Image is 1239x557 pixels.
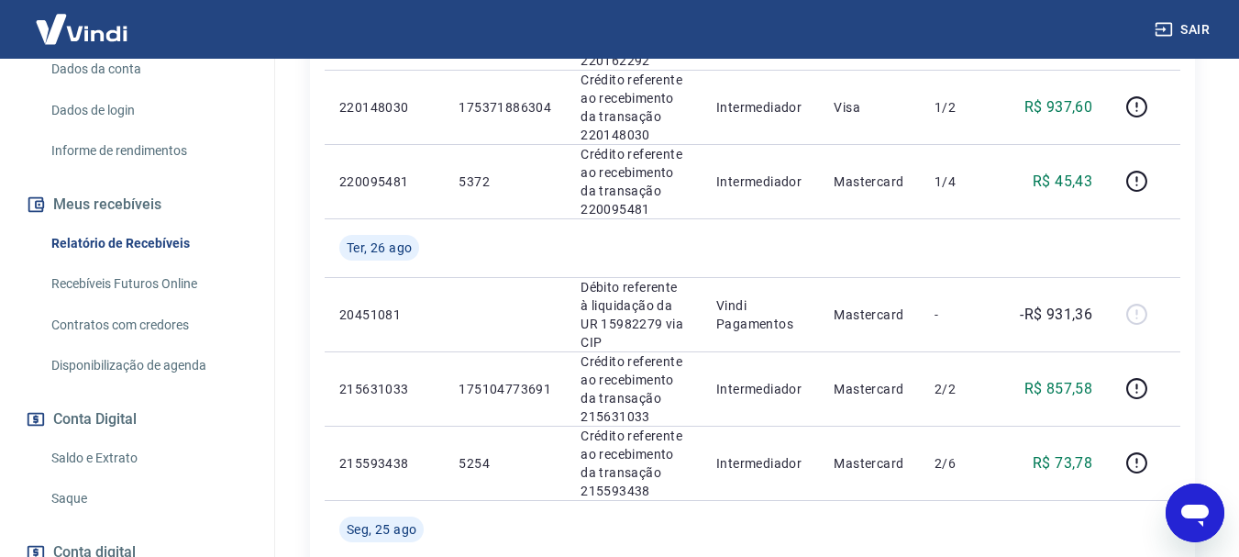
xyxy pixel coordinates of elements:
[1033,171,1092,193] p: R$ 45,43
[44,306,252,344] a: Contratos com credores
[581,278,687,351] p: Débito referente à liquidação da UR 15982279 via CIP
[935,98,989,117] p: 1/2
[22,1,141,57] img: Vindi
[834,98,905,117] p: Visa
[339,98,429,117] p: 220148030
[716,173,804,191] p: Intermediador
[581,352,687,426] p: Crédito referente ao recebimento da transação 215631033
[716,98,804,117] p: Intermediador
[22,399,252,440] button: Conta Digital
[1151,13,1217,47] button: Sair
[44,440,252,477] a: Saldo e Extrato
[44,50,252,88] a: Dados da conta
[935,306,989,324] p: -
[459,454,551,473] p: 5254
[44,225,252,262] a: Relatório de Recebíveis
[1024,96,1093,118] p: R$ 937,60
[44,265,252,303] a: Recebíveis Futuros Online
[581,427,687,500] p: Crédito referente ao recebimento da transação 215593438
[44,132,252,170] a: Informe de rendimentos
[716,296,804,333] p: Vindi Pagamentos
[347,520,416,539] span: Seg, 25 ago
[44,92,252,129] a: Dados de login
[834,454,905,473] p: Mastercard
[22,184,252,225] button: Meus recebíveis
[339,380,429,398] p: 215631033
[459,98,551,117] p: 175371886304
[935,173,989,191] p: 1/4
[459,380,551,398] p: 175104773691
[1024,378,1093,400] p: R$ 857,58
[459,173,551,191] p: 5372
[581,71,687,144] p: Crédito referente ao recebimento da transação 220148030
[935,454,989,473] p: 2/6
[347,239,412,257] span: Ter, 26 ago
[834,380,905,398] p: Mastercard
[834,173,905,191] p: Mastercard
[716,454,804,473] p: Intermediador
[44,480,252,518] a: Saque
[44,347,252,384] a: Disponibilização de agenda
[1166,484,1224,542] iframe: Botão para abrir a janela de mensagens
[1020,304,1092,326] p: -R$ 931,36
[339,173,429,191] p: 220095481
[935,380,989,398] p: 2/2
[339,454,429,473] p: 215593438
[581,145,687,218] p: Crédito referente ao recebimento da transação 220095481
[1033,452,1092,474] p: R$ 73,78
[339,306,429,324] p: 20451081
[834,306,905,324] p: Mastercard
[716,380,804,398] p: Intermediador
